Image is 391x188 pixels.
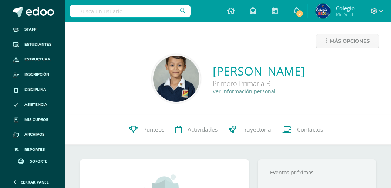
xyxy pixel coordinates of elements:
[213,63,305,79] a: [PERSON_NAME]
[6,97,59,112] a: Asistencia
[316,4,330,18] img: c600e396c05fc968532ff46e374ede2f.png
[6,142,59,157] a: Reportes
[242,126,271,133] span: Trayectoria
[70,5,191,17] input: Busca un usuario...
[330,34,370,48] span: Más opciones
[153,56,199,102] img: 18b5e9e0fdc8a38b48e9a3ddb8e61408.png
[24,42,51,48] span: Estudiantes
[30,159,47,164] span: Soporte
[267,169,367,176] div: Eventos próximos
[6,82,59,97] a: Disciplina
[24,27,36,32] span: Staff
[336,4,355,12] span: Colegio
[24,102,47,108] span: Asistencia
[223,115,277,145] a: Trayectoria
[277,115,328,145] a: Contactos
[6,127,59,142] a: Archivos
[6,37,59,52] a: Estudiantes
[21,180,49,185] span: Cerrar panel
[6,22,59,37] a: Staff
[9,151,56,169] a: Soporte
[24,72,49,77] span: Inscripción
[143,126,164,133] span: Punteos
[336,11,355,17] span: Mi Perfil
[24,56,50,62] span: Estructura
[124,115,170,145] a: Punteos
[170,115,223,145] a: Actividades
[188,126,218,133] span: Actividades
[24,132,44,137] span: Archivos
[24,147,45,153] span: Reportes
[316,34,379,48] a: Más opciones
[297,126,323,133] span: Contactos
[213,79,305,88] div: Primero Primaria B
[296,10,304,18] span: 2
[6,52,59,67] a: Estructura
[213,88,280,95] a: Ver información personal...
[24,117,48,123] span: Mis cursos
[6,112,59,128] a: Mis cursos
[6,67,59,82] a: Inscripción
[24,87,46,93] span: Disciplina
